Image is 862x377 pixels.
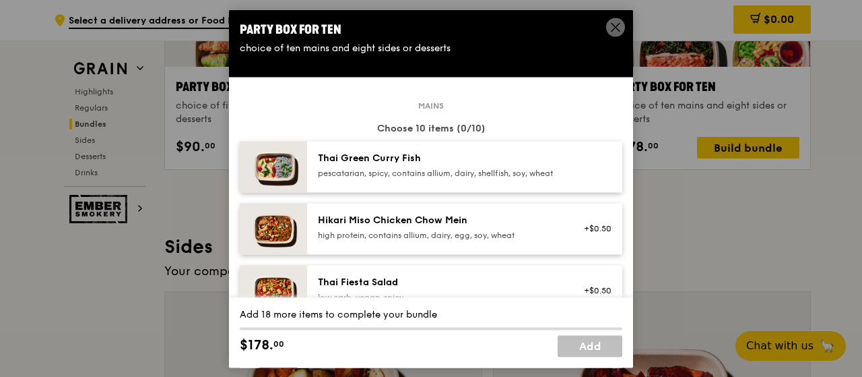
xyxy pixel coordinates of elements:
[240,20,622,39] div: Party Box for Ten
[413,100,449,111] span: Mains
[240,141,307,192] img: daily_normal_HORZ-Thai-Green-Curry-Fish.jpg
[273,339,284,349] span: 00
[240,122,622,136] div: Choose 10 items (0/10)
[318,230,560,241] div: high protein, contains allium, dairy, egg, soy, wheat
[558,335,622,357] a: Add
[318,276,560,289] div: Thai Fiesta Salad
[576,223,611,234] div: +$0.50
[318,214,560,227] div: Hikari Miso Chicken Chow Mein
[240,265,307,316] img: daily_normal_Thai_Fiesta_Salad__Horizontal_.jpg
[240,335,273,355] span: $178.
[318,292,560,303] div: low carb, vegan, spicy
[576,285,611,296] div: +$0.50
[318,152,560,165] div: Thai Green Curry Fish
[240,42,622,55] div: choice of ten mains and eight sides or desserts
[318,168,560,179] div: pescatarian, spicy, contains allium, dairy, shellfish, soy, wheat
[240,308,622,322] div: Add 18 more items to complete your bundle
[240,203,307,254] img: daily_normal_Hikari_Miso_Chicken_Chow_Mein__Horizontal_.jpg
